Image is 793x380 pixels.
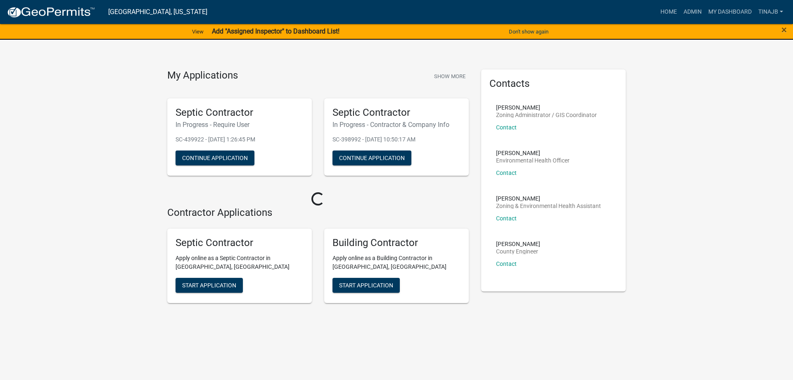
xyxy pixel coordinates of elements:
[781,24,787,36] span: ×
[167,69,238,82] h4: My Applications
[332,107,461,119] h5: Septic Contractor
[431,69,469,83] button: Show More
[496,196,601,201] p: [PERSON_NAME]
[182,282,236,289] span: Start Application
[705,4,755,20] a: My Dashboard
[176,121,304,129] h6: In Progress - Require User
[496,215,517,222] a: Contact
[176,107,304,119] h5: Septic Contractor
[506,25,552,38] button: Don't show again
[496,105,597,110] p: [PERSON_NAME]
[781,25,787,35] button: Close
[680,4,705,20] a: Admin
[496,203,601,209] p: Zoning & Environmental Health Assistant
[176,237,304,249] h5: Septic Contractor
[496,170,517,176] a: Contact
[176,151,254,165] button: Continue Application
[176,254,304,271] p: Apply online as a Septic Contractor in [GEOGRAPHIC_DATA], [GEOGRAPHIC_DATA]
[332,121,461,129] h6: In Progress - Contractor & Company Info
[167,207,469,310] wm-workflow-list-section: Contractor Applications
[496,241,540,247] p: [PERSON_NAME]
[176,278,243,293] button: Start Application
[332,237,461,249] h5: Building Contractor
[657,4,680,20] a: Home
[108,5,207,19] a: [GEOGRAPHIC_DATA], [US_STATE]
[489,78,617,90] h5: Contacts
[167,207,469,219] h4: Contractor Applications
[339,282,393,289] span: Start Application
[189,25,207,38] a: View
[212,27,340,35] strong: Add "Assigned Inspector" to Dashboard List!
[496,158,570,163] p: Environmental Health Officer
[496,124,517,131] a: Contact
[755,4,786,20] a: Tinajb
[332,135,461,144] p: SC-398992 - [DATE] 10:50:17 AM
[496,261,517,267] a: Contact
[496,112,597,118] p: Zoning Administrator / GIS Coordinator
[176,135,304,144] p: SC-439922 - [DATE] 1:26:45 PM
[496,150,570,156] p: [PERSON_NAME]
[496,249,540,254] p: County Engineer
[332,254,461,271] p: Apply online as a Building Contractor in [GEOGRAPHIC_DATA], [GEOGRAPHIC_DATA]
[332,151,411,165] button: Continue Application
[332,278,400,293] button: Start Application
